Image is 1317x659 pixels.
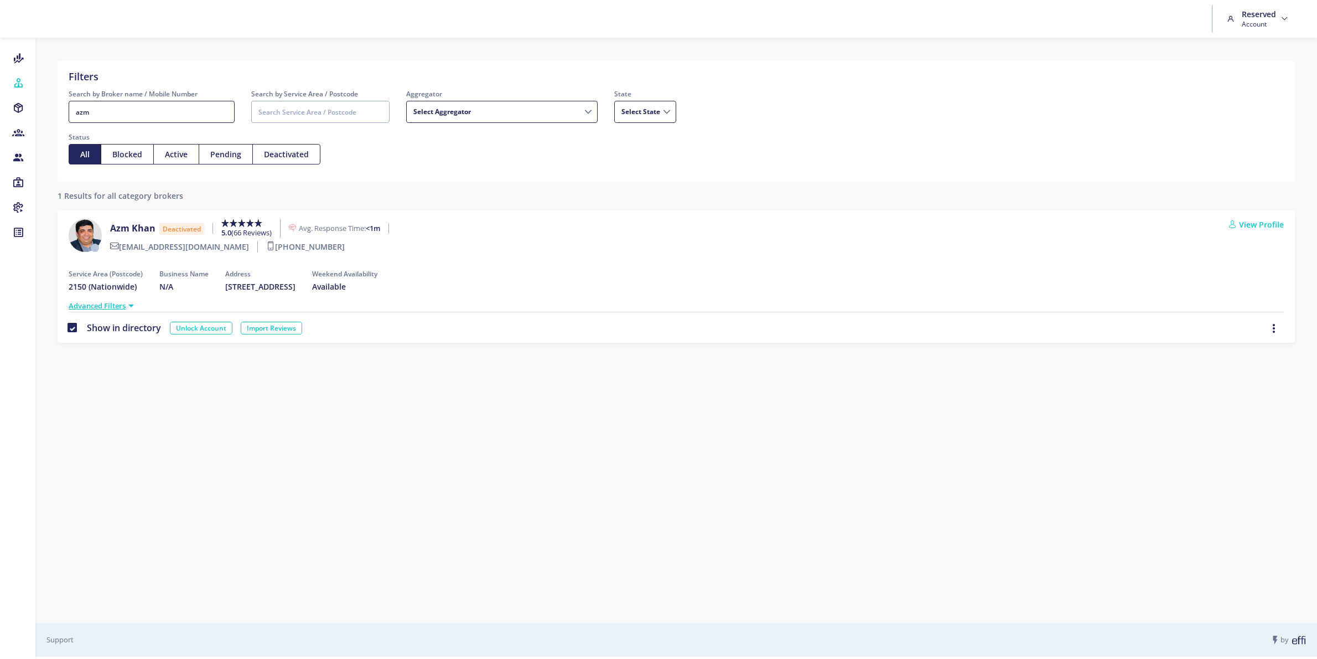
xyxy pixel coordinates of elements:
[199,144,253,164] button: Pending
[9,8,44,30] img: brand-logo.ec75409.png
[1228,219,1284,230] a: View Profile
[69,69,98,84] label: Filters
[82,322,161,334] label: Show in directory
[225,282,295,292] h5: [STREET_ADDRESS]
[58,190,183,202] label: 1 Results for all category brokers
[69,89,235,99] label: Search by Broker name / Mobile Number
[159,282,209,292] h5: N/A
[1270,635,1306,646] span: by
[69,132,320,142] label: Status
[1242,9,1276,19] h6: Reserved
[170,322,232,334] a: Unlock Account
[159,223,204,235] span: Deactivated
[132,222,155,234] span: Khan
[614,89,676,99] label: State
[252,144,320,164] button: Deactivated
[251,89,390,99] label: Search by Service Area / Postcode
[46,635,74,645] a: Support
[266,241,345,253] label: [PHONE_NUMBER]
[69,301,126,312] a: Advanced Filters
[1242,19,1276,29] span: Account
[110,241,258,253] label: [EMAIL_ADDRESS][DOMAIN_NAME]
[366,223,380,233] b: <1m
[69,144,101,164] button: All
[251,101,390,123] input: Search Service Area / Postcode
[69,219,102,252] img: ebc4c79d-dd98-4f98-aee8-f70246c7080f-637387717657754336.png
[289,223,389,234] label: Avg. Response Time:
[69,282,143,292] h5: 2150 (Nationwide)
[1223,4,1294,33] a: Reserved Account
[312,282,377,292] h5: Available
[241,322,302,334] a: Import Reviews
[101,144,154,164] button: Blocked
[69,270,143,278] h6: Service Area (Postcode)
[69,101,235,123] input: Search Broker name / Mobile Number
[159,270,209,278] h6: Business Name
[221,228,231,238] b: 5.0
[153,144,199,164] button: Active
[69,301,1284,312] div: Advanced Filters
[221,228,272,238] span: (66 Reviews)
[110,222,129,234] span: Azm
[406,89,598,99] label: Aggregator
[225,270,295,278] h6: Address
[312,270,377,278] h6: Weekend Availability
